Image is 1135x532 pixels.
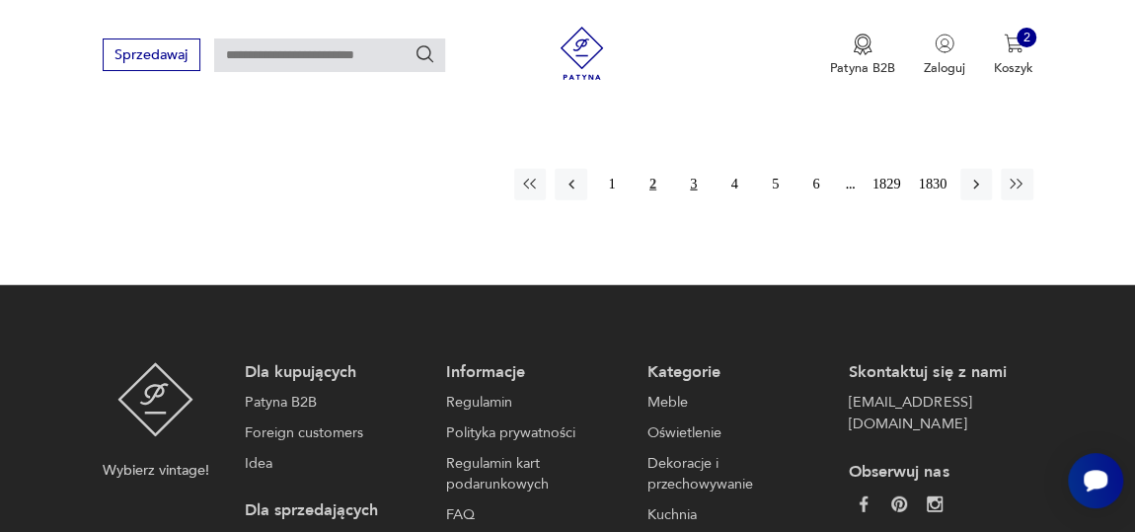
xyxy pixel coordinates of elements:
button: 1829 [868,169,905,200]
a: [EMAIL_ADDRESS][DOMAIN_NAME] [849,392,1023,434]
button: 4 [719,169,750,200]
button: 5 [759,169,791,200]
button: Zaloguj [924,34,965,77]
button: 2Koszyk [994,34,1033,77]
a: Idea [245,453,419,475]
button: Szukaj [415,43,436,65]
img: Patyna - sklep z meblami i dekoracjami vintage [549,27,615,80]
img: Ikona koszyka [1004,34,1023,53]
p: Informacje [446,362,621,384]
button: Patyna B2B [830,34,895,77]
p: Koszyk [994,59,1033,77]
img: Ikonka użytkownika [935,34,954,53]
a: Kuchnia [647,504,822,526]
button: 2 [637,169,668,200]
p: Dla sprzedających [245,500,419,522]
a: Regulamin kart podarunkowych [446,453,621,495]
button: 3 [678,169,710,200]
p: Dla kupujących [245,362,419,384]
iframe: Smartsupp widget button [1068,453,1123,508]
p: Skontaktuj się z nami [849,362,1023,384]
div: 2 [1017,28,1036,47]
a: Foreign customers [245,422,419,444]
a: Meble [647,392,822,414]
p: Zaloguj [924,59,965,77]
a: Oświetlenie [647,422,822,444]
p: Kategorie [647,362,822,384]
img: da9060093f698e4c3cedc1453eec5031.webp [856,496,871,512]
img: 37d27d81a828e637adc9f9cb2e3d3a8a.webp [891,496,907,512]
img: Patyna - sklep z meblami i dekoracjami vintage [117,362,193,438]
p: Obserwuj nas [849,462,1023,484]
button: 6 [800,169,832,200]
p: Wybierz vintage! [103,460,209,482]
button: 1830 [914,169,951,200]
a: Sprzedawaj [103,50,200,62]
a: FAQ [446,504,621,526]
img: c2fd9cf7f39615d9d6839a72ae8e59e5.webp [927,496,943,512]
a: Patyna B2B [245,392,419,414]
p: Patyna B2B [830,59,895,77]
img: Ikona medalu [853,34,872,55]
a: Dekoracje i przechowywanie [647,453,822,495]
a: Regulamin [446,392,621,414]
a: Polityka prywatności [446,422,621,444]
button: 1 [596,169,628,200]
button: Sprzedawaj [103,38,200,71]
a: Ikona medaluPatyna B2B [830,34,895,77]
